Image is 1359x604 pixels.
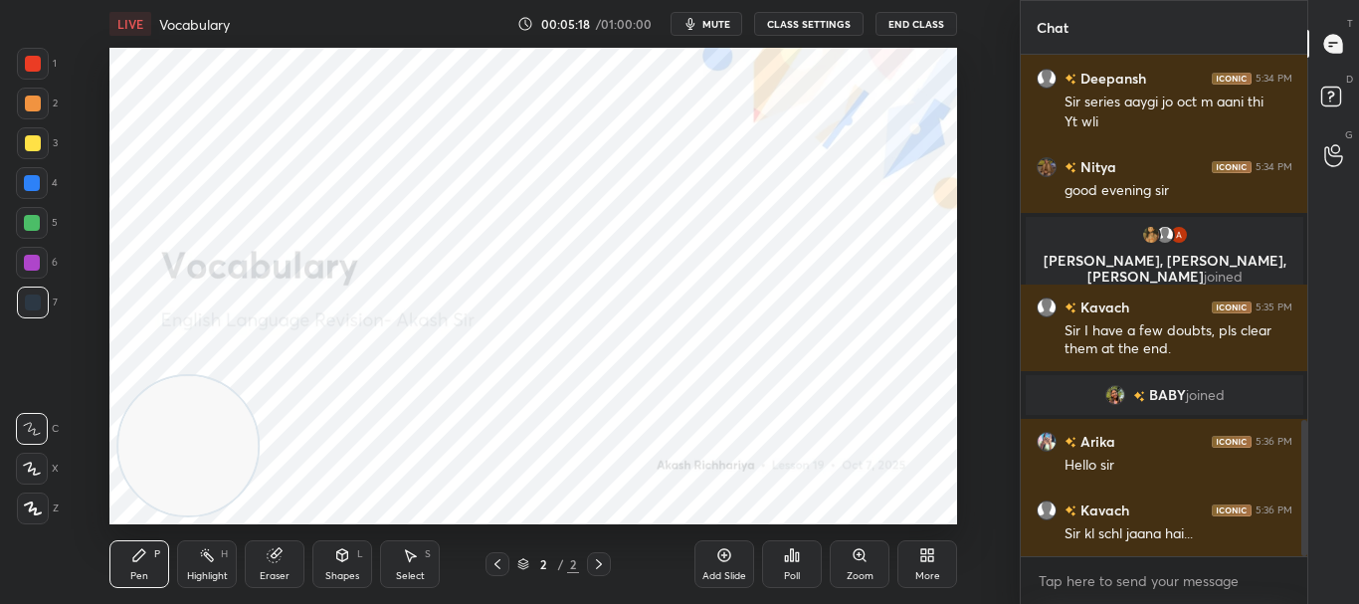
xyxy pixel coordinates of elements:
[1065,112,1292,132] div: Yt wli
[1037,298,1057,317] img: default.png
[671,12,742,36] button: mute
[1037,432,1057,452] img: 6b0cf048ee5e4ed594cfb91ab23eeb26.jpg
[1346,72,1353,87] p: D
[1347,16,1353,31] p: T
[1345,127,1353,142] p: G
[1132,391,1144,402] img: no-rating-badge.077c3623.svg
[16,453,59,485] div: X
[1065,74,1076,85] img: no-rating-badge.077c3623.svg
[1104,385,1124,405] img: 5b10d5499b0c4dd6861b26e298f0b63c.jpg
[915,571,940,581] div: More
[187,571,228,581] div: Highlight
[16,413,59,445] div: C
[1037,69,1057,89] img: default.png
[325,571,359,581] div: Shapes
[17,48,57,80] div: 1
[1203,267,1242,286] span: joined
[425,549,431,559] div: S
[109,12,151,36] div: LIVE
[1021,1,1084,54] p: Chat
[16,207,58,239] div: 5
[1065,162,1076,173] img: no-rating-badge.077c3623.svg
[1065,302,1076,313] img: no-rating-badge.077c3623.svg
[1212,504,1252,516] img: iconic-dark.1390631f.png
[16,167,58,199] div: 4
[1212,73,1252,85] img: iconic-dark.1390631f.png
[154,549,160,559] div: P
[1168,225,1188,245] img: 3
[1212,436,1252,448] img: iconic-dark.1390631f.png
[1065,181,1292,201] div: good evening sir
[1076,500,1129,520] h6: Kavach
[1256,161,1292,173] div: 5:34 PM
[1021,55,1308,556] div: grid
[1256,73,1292,85] div: 5:34 PM
[1065,524,1292,544] div: Sir kl schl jaana hai...
[1076,156,1116,177] h6: Nitya
[557,558,563,570] div: /
[1256,504,1292,516] div: 5:36 PM
[17,493,59,524] div: Z
[17,127,58,159] div: 3
[1076,68,1146,89] h6: Deepansh
[702,571,746,581] div: Add Slide
[159,15,230,34] h4: Vocabulary
[396,571,425,581] div: Select
[533,558,553,570] div: 2
[1076,431,1115,452] h6: Arika
[784,571,800,581] div: Poll
[1256,302,1292,313] div: 5:35 PM
[221,549,228,559] div: H
[1065,456,1292,476] div: Hello sir
[875,12,957,36] button: End Class
[1154,225,1174,245] img: default.png
[1065,321,1292,359] div: Sir I have a few doubts, pls clear them at the end.
[1140,225,1160,245] img: 2a1175db79794c59bd0fa453b449744b.jpg
[1256,436,1292,448] div: 5:36 PM
[357,549,363,559] div: L
[16,247,58,279] div: 6
[1037,157,1057,177] img: c0a13ec32c104bb690ff4ca006280946.jpg
[17,88,58,119] div: 2
[1065,437,1076,448] img: no-rating-badge.077c3623.svg
[1065,93,1292,112] div: Sir series aaygi jo oct m aani thi
[1148,387,1185,403] span: BABY
[702,17,730,31] span: mute
[130,571,148,581] div: Pen
[260,571,290,581] div: Eraser
[1076,297,1129,317] h6: Kavach
[1065,505,1076,516] img: no-rating-badge.077c3623.svg
[1037,501,1057,520] img: default.png
[1212,161,1252,173] img: iconic-dark.1390631f.png
[754,12,864,36] button: CLASS SETTINGS
[1185,387,1224,403] span: joined
[1212,302,1252,313] img: iconic-dark.1390631f.png
[847,571,874,581] div: Zoom
[1038,253,1291,285] p: [PERSON_NAME], [PERSON_NAME], [PERSON_NAME]
[567,555,579,573] div: 2
[17,287,58,318] div: 7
